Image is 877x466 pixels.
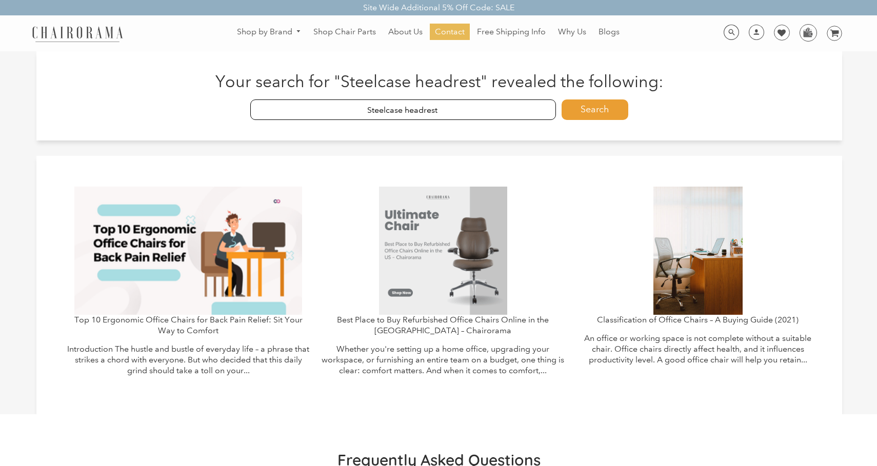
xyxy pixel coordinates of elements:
a: Contact [430,24,470,40]
span: Shop Chair Parts [313,27,376,37]
img: Top 10 Ergonomic Office Chairs for Back Pain Relief: Sit Your Way to Comfort [74,187,302,315]
a: Top 10 Ergonomic Office Chairs for Back Pain Relief: Sit Your Way to Comfort [65,187,312,315]
span: About Us [388,27,423,37]
a: Best Place to Buy Refurbished Office Chairs Online in the [GEOGRAPHIC_DATA] – Chairorama [337,315,549,335]
img: Classification of Office Chairs – A Buying Guide (2021) [653,187,743,315]
img: Best Place to Buy Refurbished Office Chairs Online in the US – Chairorama [379,187,507,315]
img: WhatsApp_Image_2024-07-12_at_16.23.01.webp [800,25,816,40]
p: Introduction The hustle and bustle of everyday life – a phrase that strikes a chord with everyone... [65,344,312,376]
a: Blogs [593,24,625,40]
a: Classification of Office Chairs – A Buying Guide (2021) [574,187,822,315]
a: Classification of Office Chairs – A Buying Guide (2021) [597,315,799,325]
a: Best Place to Buy Refurbished Office Chairs Online in the US – Chairorama [320,187,567,315]
span: Why Us [558,27,586,37]
a: About Us [383,24,428,40]
img: chairorama [26,25,129,43]
button: Search [562,99,628,120]
h1: Your search for "Steelcase headrest" revealed the following: [57,72,821,91]
span: Blogs [599,27,620,37]
input: Enter Search Terms... [250,99,556,120]
a: Top 10 Ergonomic Office Chairs for Back Pain Relief: Sit Your Way to Comfort [74,315,303,335]
span: Contact [435,27,465,37]
a: Shop by Brand [232,24,307,40]
a: Free Shipping Info [472,24,551,40]
a: Shop Chair Parts [308,24,381,40]
nav: DesktopNavigation [172,24,684,43]
p: An office or working space is not complete without a suitable chair. Office chairs directly affec... [574,333,822,365]
span: Free Shipping Info [477,27,546,37]
p: Whether you're setting up a home office, upgrading your workspace, or furnishing an entire team o... [320,344,567,376]
a: Why Us [553,24,591,40]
